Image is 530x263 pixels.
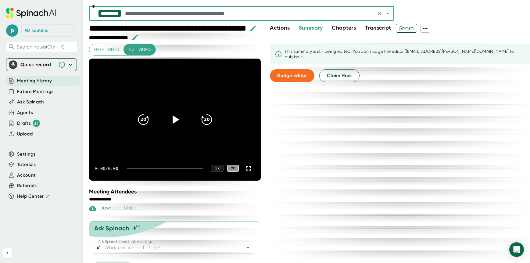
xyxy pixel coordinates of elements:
[17,109,33,116] button: Agents
[17,99,44,106] button: Ask Spinach
[17,172,36,179] button: Account
[299,24,323,32] button: Summary
[270,69,314,82] button: Nudge editor
[17,161,36,168] button: Tutorials
[6,24,18,37] span: p
[17,120,40,127] button: Drafts 31
[270,24,289,31] span: Actions
[128,46,151,53] span: Full video
[509,242,524,257] div: Open Intercom Messenger
[299,24,323,31] span: Summary
[94,225,129,232] div: Ask Spinach
[17,44,76,50] span: Search notes (Ctrl + K)
[33,120,40,127] div: 31
[103,243,235,252] input: What can we do to help?
[124,44,156,55] button: Full video
[89,188,262,195] div: Meeting Attendees
[17,193,44,200] span: Help Center
[17,182,37,189] button: Referrals
[17,131,33,138] button: Upload
[365,24,391,32] button: Transcript
[319,69,360,82] button: Claim Host
[95,166,120,171] div: 0:00 / 0:00
[2,248,12,258] button: Collapse sidebar
[25,28,49,33] div: PD Kuettner
[332,24,356,32] button: Chapters
[94,46,119,53] span: Highlights
[89,44,124,55] button: Highlights
[227,165,239,172] div: CC
[396,23,417,34] span: Share
[285,49,525,59] div: This summary is still being edited. You can nudge the editor ([EMAIL_ADDRESS][PERSON_NAME][DOMAIN...
[211,165,224,172] div: 1 x
[17,77,52,85] button: Meeting History
[332,24,356,31] span: Chapters
[270,24,289,32] button: Actions
[9,59,74,71] div: Quick record
[365,24,391,31] span: Transcript
[17,88,53,95] button: Future Meetings
[20,62,55,68] div: Quick record
[17,120,40,127] div: Drafts
[17,151,36,158] button: Settings
[375,9,384,18] button: Clear
[244,243,252,252] button: Open
[327,72,352,79] span: Claim Host
[277,73,307,78] span: Nudge editor
[383,9,392,18] button: Open
[89,205,137,212] div: Download Video
[396,24,417,33] button: Share
[17,193,50,200] button: Help Center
